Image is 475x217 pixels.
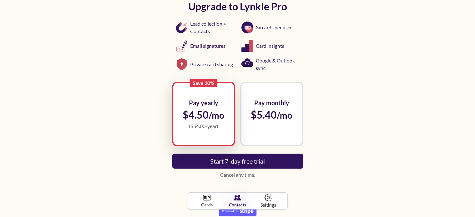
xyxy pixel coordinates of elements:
span: Contacts [229,201,246,208]
span: 3x cards per user [256,24,292,31]
span: $4.50 [183,107,224,122]
img: Powered by Stripe [168,206,307,216]
small: /mo [209,110,224,121]
span: Lead collection + Contacts [190,20,234,35]
button: Start 7-day free trial [172,154,303,169]
span: Upgrade to Lynkle Pro [188,1,287,12]
a: Settings [253,194,284,208]
p: All prices are quoted and charged in . [168,194,307,201]
div: Pay monthly$5.40/mo [238,82,306,146]
span: Save 20% [190,79,218,87]
span: Cancel any time. [172,171,303,179]
img: private card sharing [176,58,188,70]
span: Settings [260,201,276,208]
small: /mo [277,110,292,121]
img: email signature [176,40,188,52]
span: Google & Outlook sync [256,57,299,72]
span: Cards [201,201,213,208]
span: ( $54.00 /year) [189,122,218,130]
span: Email signatures [190,42,225,50]
img: card insights [241,40,253,52]
span: $5.40 [251,107,292,122]
a: Contacts [222,194,253,208]
div: Save 20%Pay yearly$4.50/mo($54.00/year) [170,82,238,146]
span: Card insights [256,42,284,50]
img: business card [241,22,253,33]
img: google and outlook contact sync [241,58,253,70]
span: Private card sharing [190,61,233,68]
a: Cards [192,194,222,208]
span: Pay monthly [254,98,289,107]
span: Pay yearly [189,98,218,107]
img: lead collection + contacts [176,22,188,33]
